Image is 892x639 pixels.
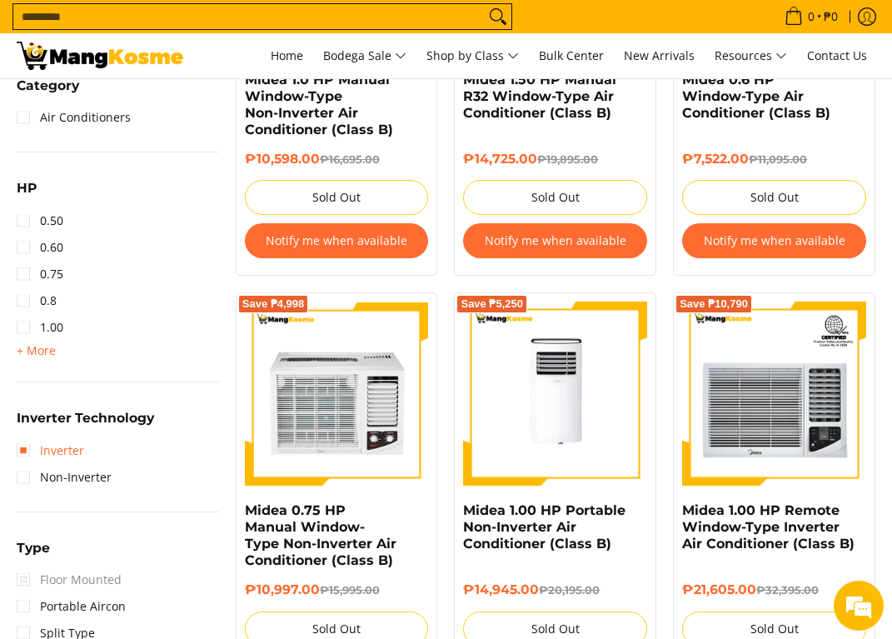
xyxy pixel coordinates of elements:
[17,234,63,261] a: 0.60
[799,33,875,78] a: Contact Us
[320,152,380,166] del: ₱16,695.00
[245,72,393,137] a: Midea 1.0 HP Manual Window-Type Non-Inverter Air Conditioner (Class B)
[463,502,625,552] a: Midea 1.00 HP Portable Non-Inverter Air Conditioner (Class B)
[805,11,817,22] span: 0
[245,180,429,215] button: Sold Out
[35,210,291,378] span: We are offline. Please leave us a message.
[17,207,63,234] a: 0.50
[463,582,647,599] h6: ₱14,945.00
[17,261,63,287] a: 0.75
[17,344,56,357] span: + More
[245,151,429,168] h6: ₱10,598.00
[271,47,303,63] span: Home
[624,47,695,63] span: New Arrivals
[17,287,57,314] a: 0.8
[315,33,415,78] a: Bodega Sale
[463,180,647,215] button: Sold Out
[531,33,612,78] a: Bulk Center
[273,8,313,48] div: Minimize live chat window
[17,412,154,425] span: Inverter Technology
[680,299,748,309] span: Save ₱10,790
[463,72,616,121] a: Midea 1.50 HP Manual R32 Window-Type Air Conditioner (Class B)
[749,152,807,166] del: ₱11,095.00
[323,46,406,67] span: Bodega Sale
[17,567,122,593] span: Floor Mounted
[682,180,866,215] button: Sold Out
[17,104,131,131] a: Air Conditioners
[17,542,50,555] span: Type
[461,299,523,309] span: Save ₱5,250
[17,412,154,437] summary: Open
[463,151,647,168] h6: ₱14,725.00
[262,33,311,78] a: Home
[17,79,79,92] span: Category
[245,502,396,568] a: Midea 0.75 HP Manual Window-Type Non-Inverter Air Conditioner (Class B)
[245,223,429,258] button: Notify me when available
[418,33,527,78] a: Shop by Class
[8,455,317,513] textarea: Type your message and click 'Submit'
[463,223,647,258] button: Notify me when available
[706,33,795,78] a: Resources
[807,47,867,63] span: Contact Us
[715,46,787,67] span: Resources
[17,42,183,70] img: Bodega Sale Aircon l Mang Kosme: Home Appliances Warehouse Sale
[682,302,866,486] img: Midea 1.00 HP Remote Window-Type Inverter Air Conditioner (Class B)
[17,437,84,464] a: Inverter
[17,314,63,341] a: 1.00
[463,302,647,486] img: Midea 1.00 HP Portable Non-Inverter Air Conditioner (Class B)
[17,464,112,491] a: Non-Inverter
[780,7,843,26] span: •
[682,502,855,552] a: Midea 1.00 HP Remote Window-Type Inverter Air Conditioner (Class B)
[320,583,380,597] del: ₱15,995.00
[537,152,598,166] del: ₱19,895.00
[244,513,302,536] em: Submit
[200,33,875,78] nav: Main Menu
[756,583,819,597] del: ₱32,395.00
[17,542,50,567] summary: Open
[682,223,866,258] button: Notify me when available
[87,93,280,115] div: Leave a message
[682,72,830,121] a: Midea 0.6 HP Window-Type Air Conditioner (Class B)
[682,151,866,168] h6: ₱7,522.00
[17,593,126,620] a: Portable Aircon
[821,11,840,22] span: ₱0
[485,4,511,29] button: Search
[17,182,37,195] span: HP
[17,79,79,105] summary: Open
[539,47,604,63] span: Bulk Center
[615,33,703,78] a: New Arrivals
[242,299,305,309] span: Save ₱4,998
[17,182,37,207] summary: Open
[245,302,429,486] img: Midea 0.75 HP Manual Window-Type Non-Inverter Air Conditioner (Class B)
[17,341,56,361] summary: Open
[682,582,866,599] h6: ₱21,605.00
[539,583,600,597] del: ₱20,195.00
[426,46,519,67] span: Shop by Class
[245,582,429,599] h6: ₱10,997.00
